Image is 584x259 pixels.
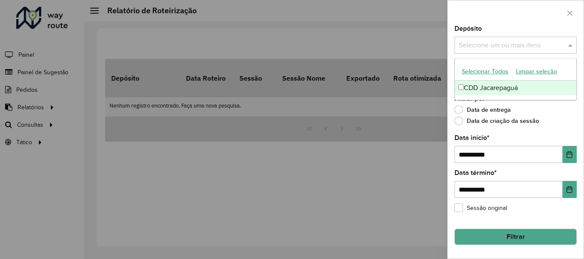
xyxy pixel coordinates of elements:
[563,146,577,163] button: Choose Date
[454,168,497,178] label: Data término
[454,133,490,143] label: Data início
[454,23,482,34] label: Depósito
[458,65,512,78] button: Selecionar Todos
[454,229,577,245] button: Filtrar
[454,204,507,212] label: Sessão original
[455,81,576,95] div: CDD Jacarepaguá
[454,116,539,125] label: Data de criação da sessão
[454,105,511,114] label: Data de entrega
[512,65,561,78] button: Limpar seleção
[563,181,577,198] button: Choose Date
[454,58,577,100] ng-dropdown-panel: Options list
